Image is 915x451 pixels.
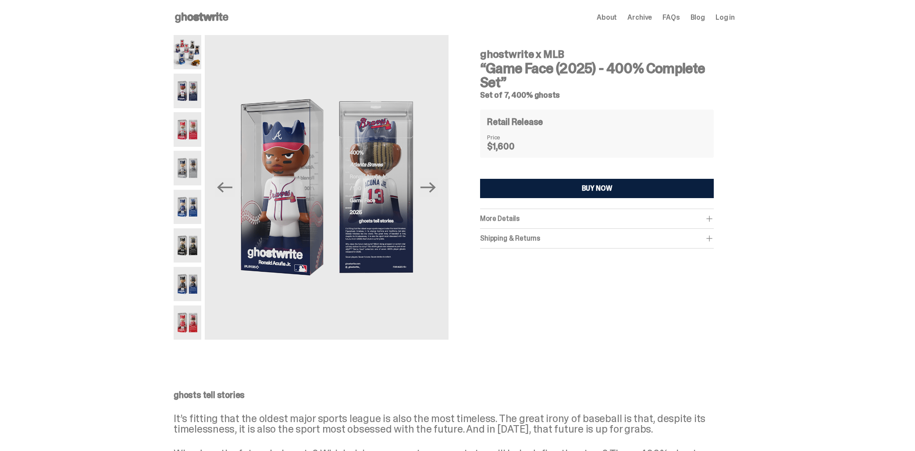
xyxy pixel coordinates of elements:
img: 02-ghostwrite-mlb-game-face-complete-set-ronald-acuna-jr.png [205,35,449,340]
h4: Retail Release [487,117,543,126]
img: 05-ghostwrite-mlb-game-face-complete-set-shohei-ohtani.png [174,190,201,224]
h4: ghostwrite x MLB [480,49,714,60]
div: Shipping & Returns [480,234,714,243]
dd: $1,600 [487,142,531,151]
p: ghosts tell stories [174,391,735,399]
h5: Set of 7, 400% ghosts [480,91,714,99]
a: About [597,14,617,21]
dt: Price [487,134,531,140]
a: Log in [716,14,735,21]
img: 04-ghostwrite-mlb-game-face-complete-set-aaron-judge.png [174,151,201,185]
img: 02-ghostwrite-mlb-game-face-complete-set-ronald-acuna-jr.png [174,74,201,108]
img: 03-ghostwrite-mlb-game-face-complete-set-bryce-harper.png [174,112,201,146]
button: Previous [215,178,235,197]
button: Next [419,178,438,197]
img: 07-ghostwrite-mlb-game-face-complete-set-juan-soto.png [174,267,201,301]
button: BUY NOW [480,179,714,198]
h3: “Game Face (2025) - 400% Complete Set” [480,61,714,89]
a: Blog [691,14,705,21]
span: More Details [480,214,520,223]
a: FAQs [662,14,680,21]
img: 08-ghostwrite-mlb-game-face-complete-set-mike-trout.png [174,305,201,340]
div: BUY NOW [582,185,612,192]
a: Archive [627,14,652,21]
img: 06-ghostwrite-mlb-game-face-complete-set-paul-skenes.png [174,228,201,263]
img: 01-ghostwrite-mlb-game-face-complete-set.png [174,35,201,69]
p: It’s fitting that the oldest major sports league is also the most timeless. The great irony of ba... [174,413,735,434]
